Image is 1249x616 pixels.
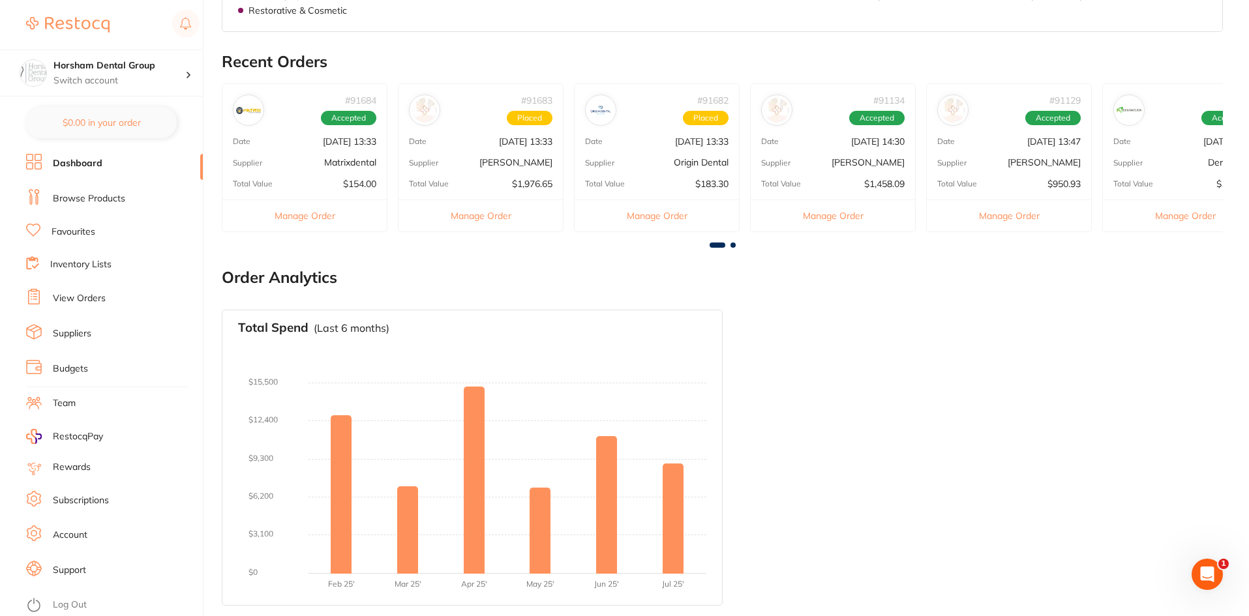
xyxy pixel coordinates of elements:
p: Total Value [1113,179,1153,188]
p: [DATE] 13:33 [323,136,376,147]
h4: Horsham Dental Group [53,59,185,72]
p: (Last 6 months) [314,322,389,334]
span: RestocqPay [53,430,103,443]
p: Date [937,137,955,146]
button: Manage Order [751,199,915,231]
p: [DATE] 14:30 [851,136,905,147]
button: Manage Order [399,199,563,231]
a: Account [53,529,87,542]
p: [DATE] 13:33 [675,136,729,147]
p: Origin Dental [674,157,729,168]
a: Log Out [53,598,87,611]
a: RestocqPay [26,429,103,444]
button: Manage Order [575,199,739,231]
h2: Order Analytics [222,269,1223,287]
a: Suppliers [53,327,91,340]
a: Favourites [52,226,95,239]
img: Matrixdental [236,98,261,123]
img: Horsham Dental Group [20,60,46,86]
img: Adam Dental [941,98,965,123]
a: Inventory Lists [50,258,112,271]
p: [DATE] 13:47 [1027,136,1081,147]
h2: Recent Orders [222,53,1223,71]
img: Henry Schein Halas [764,98,789,123]
a: View Orders [53,292,106,305]
p: $1,976.65 [512,179,552,189]
p: Date [761,137,779,146]
span: Accepted [1025,111,1081,125]
h3: Total Spend [238,321,308,335]
p: Total Value [585,179,625,188]
p: # 91684 [345,95,376,106]
iframe: Intercom live chat [1192,559,1223,590]
button: $0.00 in your order [26,107,177,138]
p: $1,458.09 [864,179,905,189]
p: Matrixdental [324,157,376,168]
span: Accepted [849,111,905,125]
p: [PERSON_NAME] [832,157,905,168]
img: Origin Dental [588,98,613,123]
p: Supplier [1113,158,1143,168]
span: Accepted [321,111,376,125]
p: $154.00 [343,179,376,189]
p: Supplier [409,158,438,168]
p: [PERSON_NAME] [1008,157,1081,168]
p: Restorative & Cosmetic [248,5,347,16]
p: # 91682 [697,95,729,106]
p: Date [409,137,427,146]
p: Total Value [761,179,801,188]
button: Manage Order [927,199,1091,231]
img: Henry Schein Halas [412,98,437,123]
span: Placed [507,111,552,125]
span: Placed [683,111,729,125]
p: Switch account [53,74,185,87]
p: Supplier [233,158,262,168]
a: Dashboard [53,157,102,170]
a: Support [53,564,86,577]
a: Rewards [53,461,91,474]
p: Date [585,137,603,146]
a: Subscriptions [53,494,109,507]
button: Manage Order [222,199,387,231]
p: # 91129 [1049,95,1081,106]
p: $183.30 [695,179,729,189]
a: Budgets [53,362,88,375]
p: Date [233,137,250,146]
p: Total Value [233,179,273,188]
p: $950.93 [1047,179,1081,189]
img: Restocq Logo [26,17,110,33]
span: 1 [1218,559,1229,569]
p: # 91683 [521,95,552,106]
p: Date [1113,137,1131,146]
a: Browse Products [53,192,125,205]
p: Total Value [409,179,449,188]
p: [DATE] 13:33 [499,136,552,147]
p: Supplier [761,158,790,168]
p: Supplier [585,158,614,168]
img: Dentavision [1117,98,1141,123]
p: Supplier [937,158,967,168]
p: Total Value [937,179,977,188]
p: [PERSON_NAME] [479,157,552,168]
p: # 91134 [873,95,905,106]
a: Restocq Logo [26,10,110,40]
a: Team [53,397,76,410]
button: Log Out [26,595,199,616]
img: RestocqPay [26,429,42,444]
